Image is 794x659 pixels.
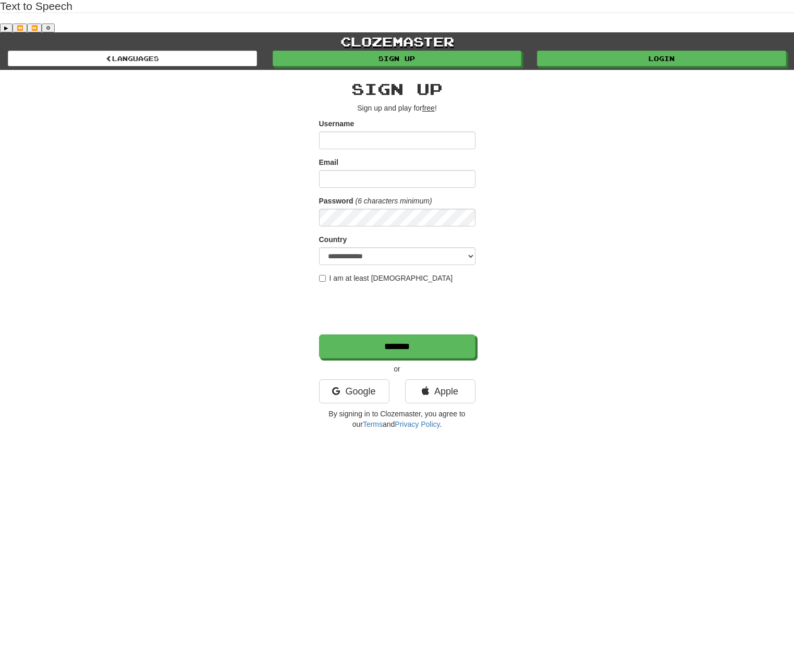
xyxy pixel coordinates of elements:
label: Username [319,118,355,129]
a: Apple [405,379,475,403]
a: Privacy Policy [395,420,439,428]
a: Google [319,379,389,403]
a: Sign up [273,51,522,66]
button: Settings [42,23,55,32]
em: (6 characters minimum) [356,197,432,205]
iframe: reCAPTCHA [319,289,478,329]
p: By signing in to Clozemaster, you agree to our and . [319,409,475,429]
button: Previous [13,23,27,32]
button: Forward [27,23,42,32]
a: Languages [8,51,257,66]
label: Email [319,157,338,167]
p: Sign up and play for ! [319,103,475,113]
a: Login [537,51,786,66]
h2: Sign up [319,80,475,98]
label: Password [319,196,353,206]
label: I am at least [DEMOGRAPHIC_DATA] [319,273,453,283]
label: Country [319,234,347,245]
input: I am at least [DEMOGRAPHIC_DATA] [319,275,326,282]
u: free [422,104,435,112]
a: Terms [363,420,383,428]
p: or [319,364,475,374]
